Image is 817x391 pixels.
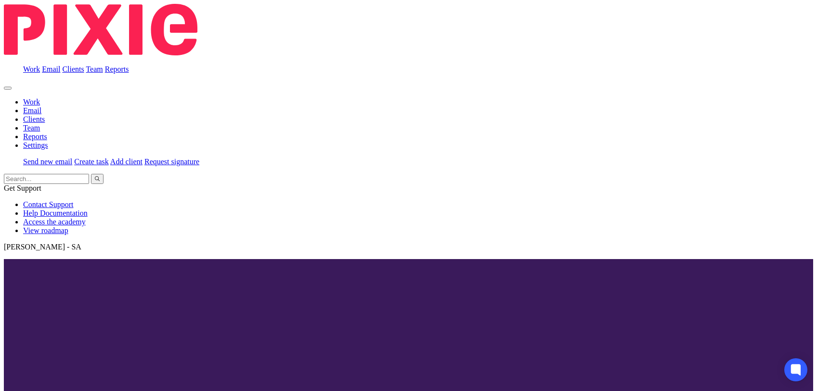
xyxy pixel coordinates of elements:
a: Email [42,65,60,73]
a: Add client [110,157,143,166]
a: Send new email [23,157,72,166]
span: Get Support [4,184,41,192]
a: Work [23,98,40,106]
img: Pixie [4,4,197,55]
input: Search [4,174,89,184]
a: Contact Support [23,200,73,209]
a: Reports [105,65,129,73]
a: Reports [23,132,47,141]
a: Clients [62,65,84,73]
a: Create task [74,157,109,166]
p: [PERSON_NAME] - SA [4,243,813,251]
a: Help Documentation [23,209,88,217]
a: Access the academy [23,218,86,226]
a: Team [23,124,40,132]
a: Team [86,65,103,73]
a: Email [23,106,41,115]
a: Request signature [144,157,199,166]
a: View roadmap [23,226,68,235]
button: Search [91,174,104,184]
a: Work [23,65,40,73]
a: Clients [23,115,45,123]
a: Settings [23,141,48,149]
